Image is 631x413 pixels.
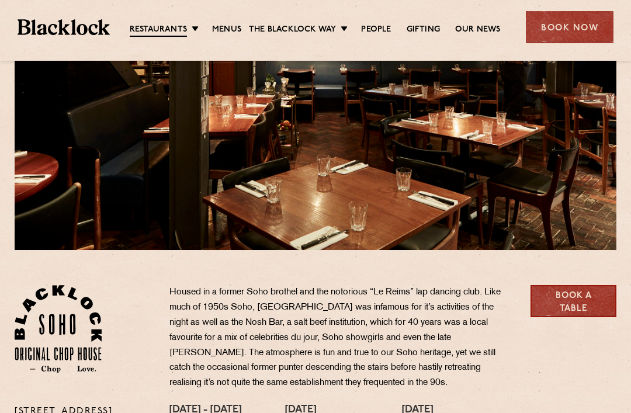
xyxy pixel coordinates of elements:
[455,24,501,36] a: Our News
[531,285,616,317] a: Book a Table
[526,11,613,43] div: Book Now
[212,24,241,36] a: Menus
[361,24,391,36] a: People
[407,24,440,36] a: Gifting
[130,24,187,37] a: Restaurants
[18,19,110,35] img: BL_Textured_Logo-footer-cropped.svg
[249,24,336,36] a: The Blacklock Way
[15,285,102,373] img: Soho-stamp-default.svg
[169,285,513,391] p: Housed in a former Soho brothel and the notorious “Le Reims” lap dancing club. Like much of 1950s...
